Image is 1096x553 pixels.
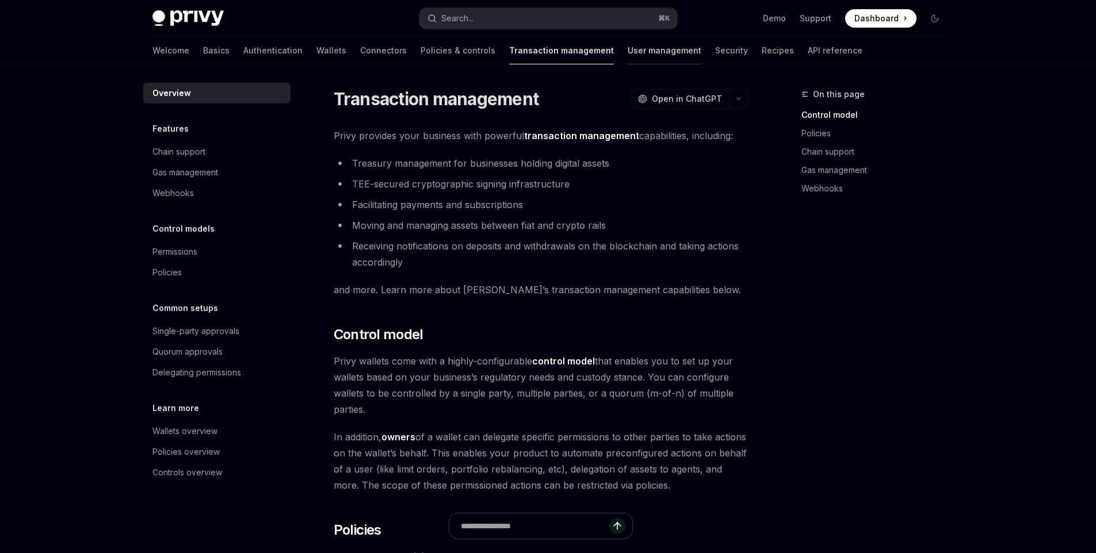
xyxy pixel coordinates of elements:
[143,141,291,162] a: Chain support
[152,324,239,338] div: Single-party approvals
[334,429,749,493] span: In addition, of a wallet can delegate specific permissions to other parties to take actions on th...
[152,245,197,259] div: Permissions
[524,130,639,141] strong: transaction management
[152,37,189,64] a: Welcome
[854,13,899,24] span: Dashboard
[152,186,194,200] div: Webhooks
[631,89,729,109] button: Open in ChatGPT
[334,128,749,144] span: Privy provides your business with powerful capabilities, including:
[801,124,953,143] a: Policies
[762,37,794,64] a: Recipes
[628,37,701,64] a: User management
[441,11,473,25] div: Search...
[845,9,916,28] a: Dashboard
[801,161,953,179] a: Gas management
[334,217,749,233] li: Moving and managing assets between fiat and crypto rails
[334,197,749,213] li: Facilitating payments and subscriptions
[334,238,749,270] li: Receiving notifications on deposits and withdrawals on the blockchain and taking actions accordingly
[801,143,953,161] a: Chain support
[143,341,291,362] a: Quorum approvals
[334,353,749,417] span: Privy wallets come with a highly-configurable that enables you to set up your wallets based on yo...
[715,37,748,64] a: Security
[143,462,291,483] a: Controls overview
[763,13,786,24] a: Demo
[360,37,407,64] a: Connectors
[152,222,215,236] h5: Control models
[143,83,291,103] a: Overview
[152,466,222,479] div: Controls overview
[419,8,677,29] button: Open search
[152,122,189,136] h5: Features
[152,345,223,359] div: Quorum approvals
[152,301,218,315] h5: Common setups
[152,145,205,159] div: Chain support
[652,93,722,105] span: Open in ChatGPT
[808,37,862,64] a: API reference
[316,37,346,64] a: Wallets
[334,176,749,192] li: TEE-secured cryptographic signing infrastructure
[813,87,865,101] span: On this page
[658,14,670,23] span: ⌘ K
[143,241,291,262] a: Permissions
[143,321,291,341] a: Single-party approvals
[143,362,291,383] a: Delegating permissions
[461,513,609,539] input: Ask a question...
[152,10,224,26] img: dark logo
[334,282,749,298] span: and more. Learn more about [PERSON_NAME]’s transaction management capabilities below.
[421,37,495,64] a: Policies & controls
[143,421,291,441] a: Wallets overview
[334,155,749,171] li: Treasury management for businesses holding digital assets
[801,179,953,198] a: Webhooks
[143,183,291,203] a: Webhooks
[926,9,944,28] button: Toggle dark mode
[152,86,191,100] div: Overview
[609,518,625,534] button: Send message
[152,266,182,279] div: Policies
[381,431,415,443] a: owners
[243,37,303,64] a: Authentication
[152,424,217,438] div: Wallets overview
[801,106,953,124] a: Control model
[143,262,291,283] a: Policies
[509,37,614,64] a: Transaction management
[152,166,218,179] div: Gas management
[334,325,423,344] span: Control model
[143,441,291,462] a: Policies overview
[152,445,220,459] div: Policies overview
[532,355,595,367] a: control model
[334,89,539,109] h1: Transaction management
[152,401,199,415] h5: Learn more
[800,13,831,24] a: Support
[143,162,291,183] a: Gas management
[203,37,230,64] a: Basics
[152,366,241,379] div: Delegating permissions
[532,355,595,367] strong: control model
